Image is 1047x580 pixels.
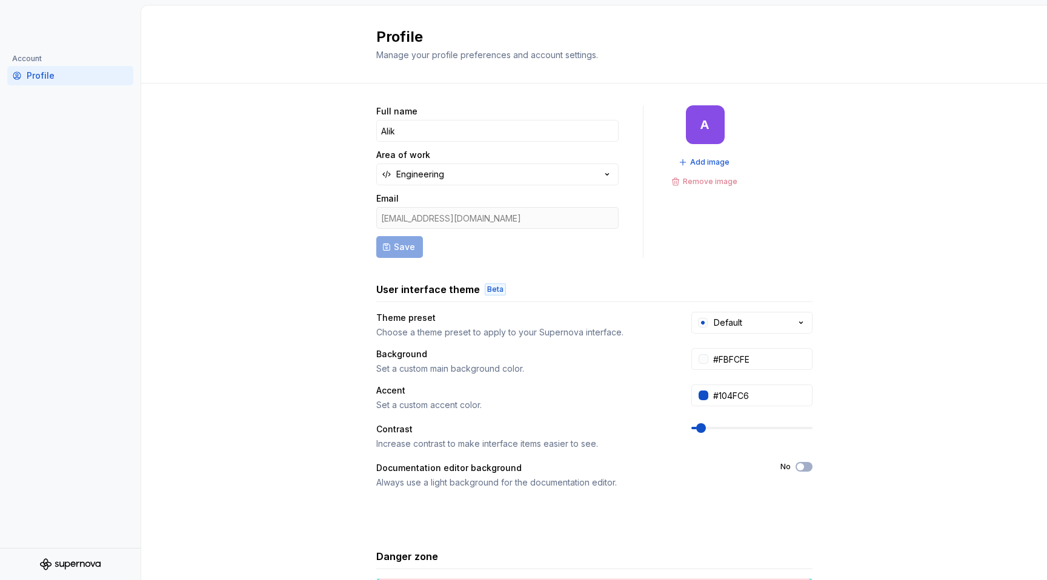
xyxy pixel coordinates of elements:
label: Email [376,193,399,205]
label: Full name [376,105,417,117]
div: Set a custom main background color. [376,363,670,375]
div: Choose a theme preset to apply to your Supernova interface. [376,326,670,338]
a: Profile [7,66,133,85]
div: Documentation editor background [376,462,759,474]
span: Add image [690,157,730,167]
button: Default [691,312,813,334]
div: Theme preset [376,312,670,324]
label: No [780,462,791,472]
input: #104FC6 [708,384,813,406]
div: Always use a light background for the documentation editor. [376,476,759,489]
div: Set a custom accent color. [376,399,670,411]
h2: Profile [376,27,798,47]
svg: Supernova Logo [40,558,101,570]
div: Increase contrast to make interface items easier to see. [376,438,670,450]
span: Manage your profile preferences and account settings. [376,50,598,60]
div: Profile [27,70,128,82]
h3: Danger zone [376,549,438,564]
div: Background [376,348,670,360]
div: Contrast [376,423,670,435]
label: Area of work [376,149,430,161]
div: A [700,120,710,130]
input: #FFFFFF [708,348,813,370]
h3: User interface theme [376,282,480,297]
div: Engineering [396,168,444,180]
div: Accent [376,384,670,397]
div: Default [714,317,742,329]
button: Add image [675,154,735,171]
div: Beta [485,283,506,295]
div: Account [7,51,47,66]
